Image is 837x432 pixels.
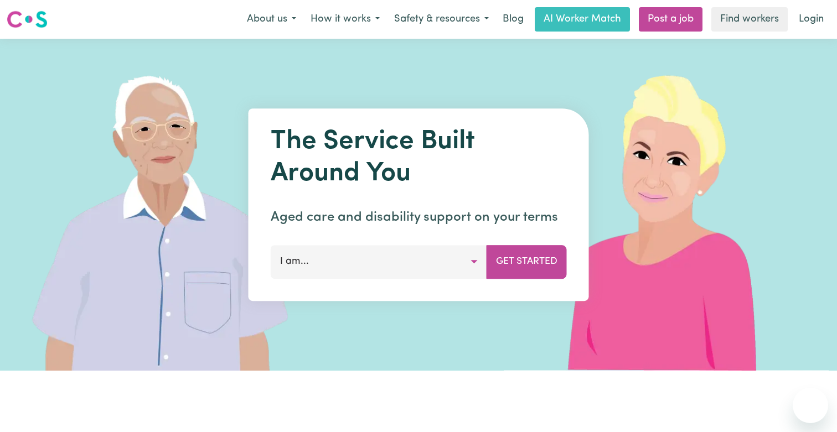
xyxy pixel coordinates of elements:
a: Login [792,7,830,32]
button: Safety & resources [387,8,496,31]
button: I am... [271,245,487,278]
a: Blog [496,7,530,32]
a: Post a job [639,7,702,32]
a: Careseekers logo [7,7,48,32]
button: About us [240,8,303,31]
a: Find workers [711,7,788,32]
img: Careseekers logo [7,9,48,29]
iframe: Button to launch messaging window [793,388,828,423]
p: Aged care and disability support on your terms [271,207,567,227]
button: Get Started [487,245,567,278]
button: How it works [303,8,387,31]
h1: The Service Built Around You [271,126,567,190]
a: AI Worker Match [535,7,630,32]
